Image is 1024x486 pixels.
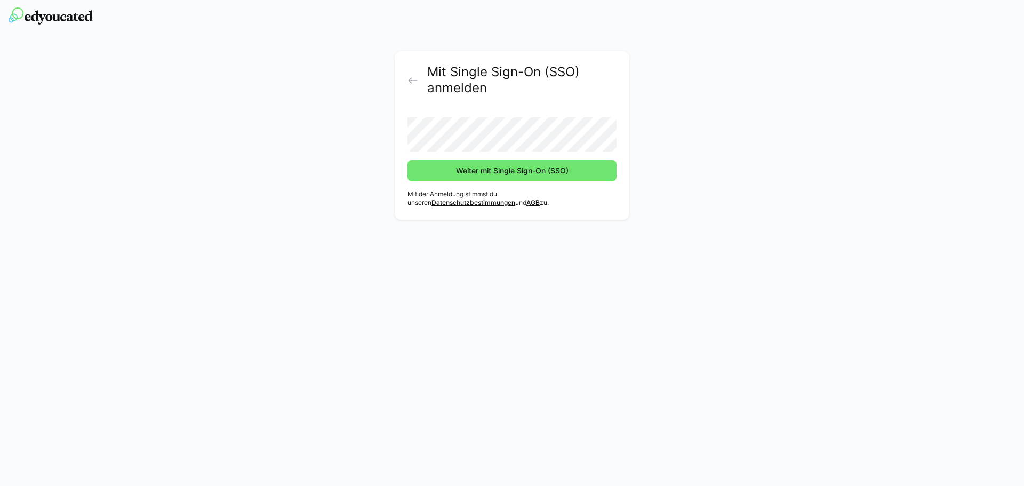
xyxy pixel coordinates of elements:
[407,190,617,207] p: Mit der Anmeldung stimmst du unseren und zu.
[407,160,617,181] button: Weiter mit Single Sign-On (SSO)
[9,7,93,25] img: edyoucated
[431,198,515,206] a: Datenschutzbestimmungen
[454,165,570,176] span: Weiter mit Single Sign-On (SSO)
[526,198,540,206] a: AGB
[427,64,617,96] h2: Mit Single Sign-On (SSO) anmelden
